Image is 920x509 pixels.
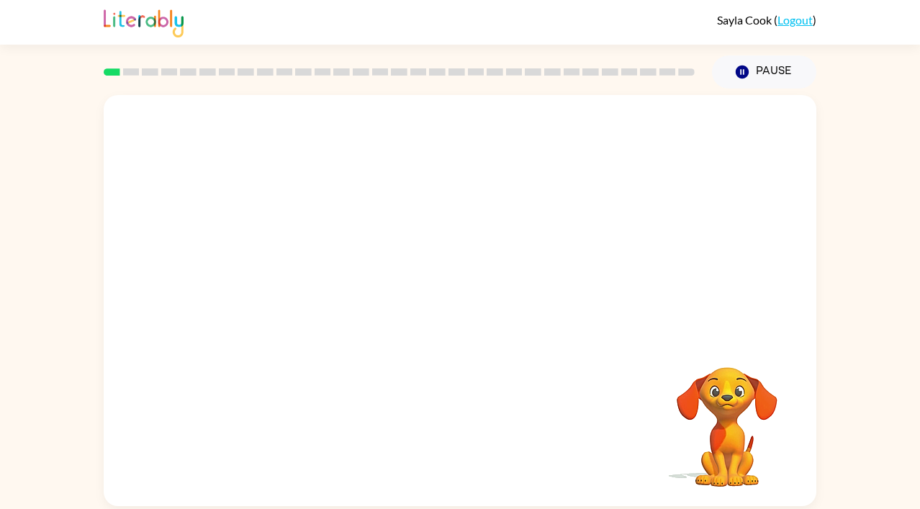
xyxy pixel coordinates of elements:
img: Literably [104,6,184,37]
div: ( ) [717,13,816,27]
button: Pause [712,55,816,89]
video: Your browser must support playing .mp4 files to use Literably. Please try using another browser. [655,345,799,489]
a: Logout [777,13,813,27]
span: Sayla Cook [717,13,774,27]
